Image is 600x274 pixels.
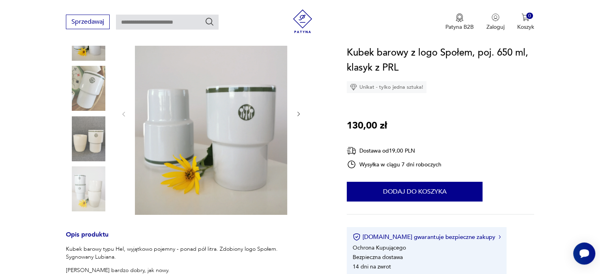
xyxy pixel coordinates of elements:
button: Sprzedawaj [66,15,110,29]
div: Dostawa od 19,00 PLN [347,146,441,156]
p: 130,00 zł [347,118,387,133]
button: Szukaj [205,17,214,26]
h1: Kubek barowy z logo Społem, poj. 650 ml, klasyk z PRL [347,45,534,75]
img: Ikona certyfikatu [353,233,361,241]
div: Wysyłka w ciągu 7 dni roboczych [347,160,441,169]
img: Zdjęcie produktu Kubek barowy z logo Społem, poj. 650 ml, klasyk z PRL [66,116,111,161]
div: 0 [526,13,533,19]
img: Zdjęcie produktu Kubek barowy z logo Społem, poj. 650 ml, klasyk z PRL [66,166,111,211]
button: [DOMAIN_NAME] gwarantuje bezpieczne zakupy [353,233,501,241]
button: 0Koszyk [517,13,534,31]
img: Ikona dostawy [347,146,356,156]
iframe: Smartsupp widget button [573,242,595,265]
img: Ikona diamentu [350,84,357,91]
p: Patyna B2B [445,23,474,31]
button: Dodaj do koszyka [347,182,482,201]
img: Ikonka użytkownika [492,13,499,21]
div: Unikat - tylko jedna sztuka! [347,81,426,93]
img: Patyna - sklep z meblami i dekoracjami vintage [291,9,314,33]
a: Ikona medaluPatyna B2B [445,13,474,31]
img: Ikona koszyka [521,13,529,21]
button: Zaloguj [486,13,505,31]
img: Zdjęcie produktu Kubek barowy z logo Społem, poj. 650 ml, klasyk z PRL [135,12,287,215]
p: Koszyk [517,23,534,31]
img: Ikona medalu [456,13,464,22]
img: Ikona strzałki w prawo [499,235,501,239]
p: Kubek barowy typu Hel, wyjątkowo pojemny - ponad pół litra. Zdobiony logo Społem. Sygnowany Lubiana. [66,245,278,261]
li: Bezpieczna dostawa [353,253,403,261]
a: Sprzedawaj [66,20,110,25]
h3: Opis produktu [66,232,328,245]
button: Patyna B2B [445,13,474,31]
p: Zaloguj [486,23,505,31]
img: Zdjęcie produktu Kubek barowy z logo Społem, poj. 650 ml, klasyk z PRL [66,66,111,111]
li: 14 dni na zwrot [353,263,391,270]
li: Ochrona Kupującego [353,244,406,252]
